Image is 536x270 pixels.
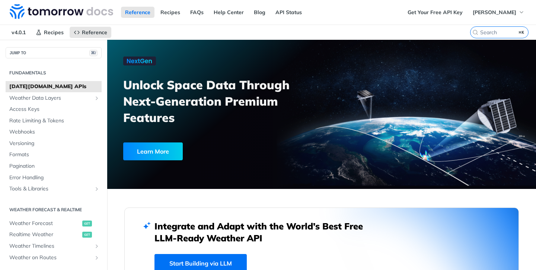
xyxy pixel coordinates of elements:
[94,95,100,101] button: Show subpages for Weather Data Layers
[9,83,100,90] span: [DATE][DOMAIN_NAME] APIs
[403,7,467,18] a: Get Your Free API Key
[271,7,306,18] a: API Status
[6,47,102,58] button: JUMP TO⌘/
[9,185,92,193] span: Tools & Libraries
[123,142,183,160] div: Learn More
[82,29,107,36] span: Reference
[121,7,154,18] a: Reference
[6,172,102,183] a: Error Handling
[6,206,102,213] h2: Weather Forecast & realtime
[6,149,102,160] a: Formats
[89,50,98,56] span: ⌘/
[82,221,92,226] span: get
[469,7,529,18] button: [PERSON_NAME]
[70,27,111,38] a: Reference
[123,57,156,65] img: NextGen
[6,252,102,263] a: Weather on RoutesShow subpages for Weather on Routes
[9,231,80,238] span: Realtime Weather
[6,70,102,76] h2: Fundamentals
[517,29,526,36] kbd: ⌘K
[123,77,330,126] h3: Unlock Space Data Through Next-Generation Premium Features
[6,81,102,92] a: [DATE][DOMAIN_NAME] APIs
[6,241,102,252] a: Weather TimelinesShow subpages for Weather Timelines
[6,115,102,126] a: Rate Limiting & Tokens
[44,29,64,36] span: Recipes
[9,242,92,250] span: Weather Timelines
[6,138,102,149] a: Versioning
[123,142,288,160] a: Learn More
[32,27,68,38] a: Recipes
[9,254,92,261] span: Weather on Routes
[6,93,102,104] a: Weather Data LayersShow subpages for Weather Data Layers
[186,7,208,18] a: FAQs
[9,106,100,113] span: Access Keys
[82,232,92,238] span: get
[6,161,102,172] a: Pagination
[7,27,30,38] span: v4.0.1
[94,255,100,261] button: Show subpages for Weather on Routes
[9,163,100,170] span: Pagination
[9,117,100,125] span: Rate Limiting & Tokens
[9,151,100,158] span: Formats
[472,29,478,35] svg: Search
[250,7,269,18] a: Blog
[94,186,100,192] button: Show subpages for Tools & Libraries
[9,140,100,147] span: Versioning
[156,7,184,18] a: Recipes
[6,229,102,240] a: Realtime Weatherget
[94,243,100,249] button: Show subpages for Weather Timelines
[10,4,113,19] img: Tomorrow.io Weather API Docs
[9,128,100,136] span: Webhooks
[6,183,102,195] a: Tools & LibrariesShow subpages for Tools & Libraries
[6,218,102,229] a: Weather Forecastget
[9,94,92,102] span: Weather Data Layers
[6,126,102,138] a: Webhooks
[6,104,102,115] a: Access Keys
[210,7,248,18] a: Help Center
[9,174,100,181] span: Error Handling
[9,220,80,227] span: Weather Forecast
[473,9,516,16] span: [PERSON_NAME]
[154,220,374,244] h2: Integrate and Adapt with the World’s Best Free LLM-Ready Weather API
